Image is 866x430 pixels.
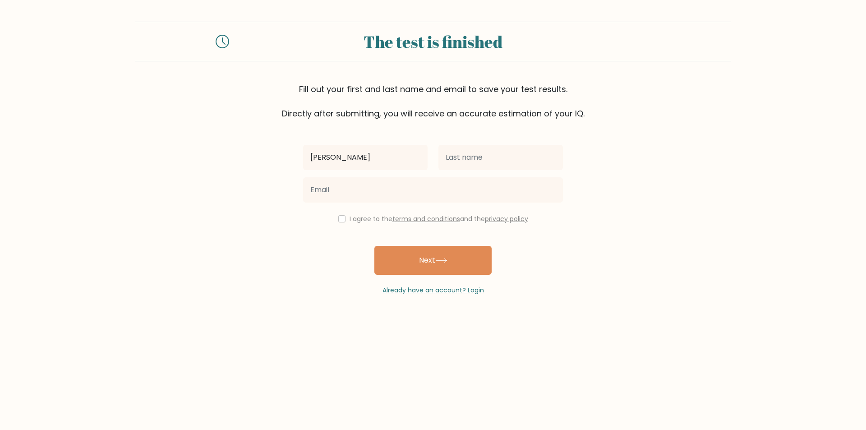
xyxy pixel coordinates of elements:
[350,214,528,223] label: I agree to the and the
[438,145,563,170] input: Last name
[240,29,626,54] div: The test is finished
[485,214,528,223] a: privacy policy
[392,214,460,223] a: terms and conditions
[135,83,731,120] div: Fill out your first and last name and email to save your test results. Directly after submitting,...
[382,286,484,295] a: Already have an account? Login
[303,177,563,203] input: Email
[303,145,428,170] input: First name
[374,246,492,275] button: Next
